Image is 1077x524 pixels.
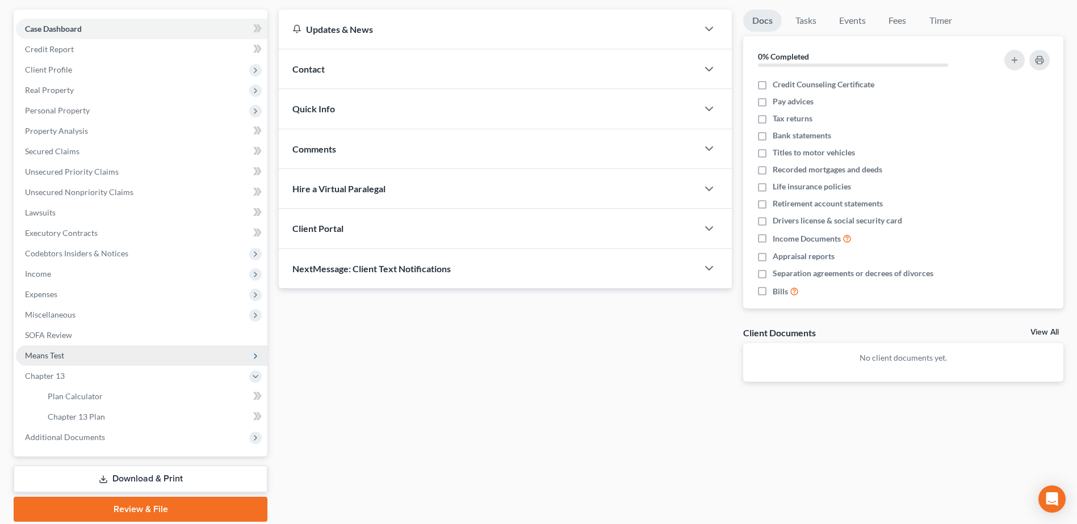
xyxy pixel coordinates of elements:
[292,103,335,114] span: Quick Info
[25,167,119,176] span: Unsecured Priority Claims
[773,79,874,90] span: Credit Counseling Certificate
[773,286,788,297] span: Bills
[14,466,267,492] a: Download & Print
[773,164,882,175] span: Recorded mortgages and deeds
[773,130,831,141] span: Bank statements
[16,162,267,182] a: Unsecured Priority Claims
[292,23,684,35] div: Updates & News
[16,39,267,60] a: Credit Report
[292,183,385,194] span: Hire a Virtual Paralegal
[292,143,336,154] span: Comments
[773,233,841,244] span: Income Documents
[786,10,825,32] a: Tasks
[830,10,875,32] a: Events
[773,215,902,226] span: Drivers license & social security card
[25,269,51,278] span: Income
[1030,328,1059,336] a: View All
[292,64,325,74] span: Contact
[1038,485,1066,513] div: Open Intercom Messenger
[16,223,267,243] a: Executory Contracts
[14,497,267,522] a: Review & File
[25,85,74,95] span: Real Property
[743,327,816,339] div: Client Documents
[25,65,72,74] span: Client Profile
[773,113,812,124] span: Tax returns
[773,96,814,107] span: Pay advices
[773,147,855,158] span: Titles to motor vehicles
[920,10,961,32] a: Timer
[879,10,916,32] a: Fees
[16,141,267,162] a: Secured Claims
[743,10,782,32] a: Docs
[773,268,933,279] span: Separation agreements or decrees of divorces
[25,248,128,258] span: Codebtors Insiders & Notices
[25,187,133,197] span: Unsecured Nonpriority Claims
[773,198,883,209] span: Retirement account statements
[48,412,105,421] span: Chapter 13 Plan
[39,386,267,407] a: Plan Calculator
[25,310,76,319] span: Miscellaneous
[25,330,72,340] span: SOFA Review
[292,263,451,274] span: NextMessage: Client Text Notifications
[25,208,56,217] span: Lawsuits
[16,182,267,202] a: Unsecured Nonpriority Claims
[773,251,835,262] span: Appraisal reports
[25,126,88,136] span: Property Analysis
[25,289,57,299] span: Expenses
[16,19,267,39] a: Case Dashboard
[16,325,267,345] a: SOFA Review
[39,407,267,427] a: Chapter 13 Plan
[292,223,343,234] span: Client Portal
[25,371,65,381] span: Chapter 13
[773,181,851,192] span: Life insurance policies
[25,105,90,115] span: Personal Property
[25,432,105,442] span: Additional Documents
[48,391,103,401] span: Plan Calculator
[25,146,79,156] span: Secured Claims
[16,121,267,141] a: Property Analysis
[25,24,82,33] span: Case Dashboard
[25,44,74,54] span: Credit Report
[752,352,1054,364] p: No client documents yet.
[758,52,809,61] strong: 0% Completed
[25,228,98,238] span: Executory Contracts
[25,350,64,360] span: Means Test
[16,202,267,223] a: Lawsuits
